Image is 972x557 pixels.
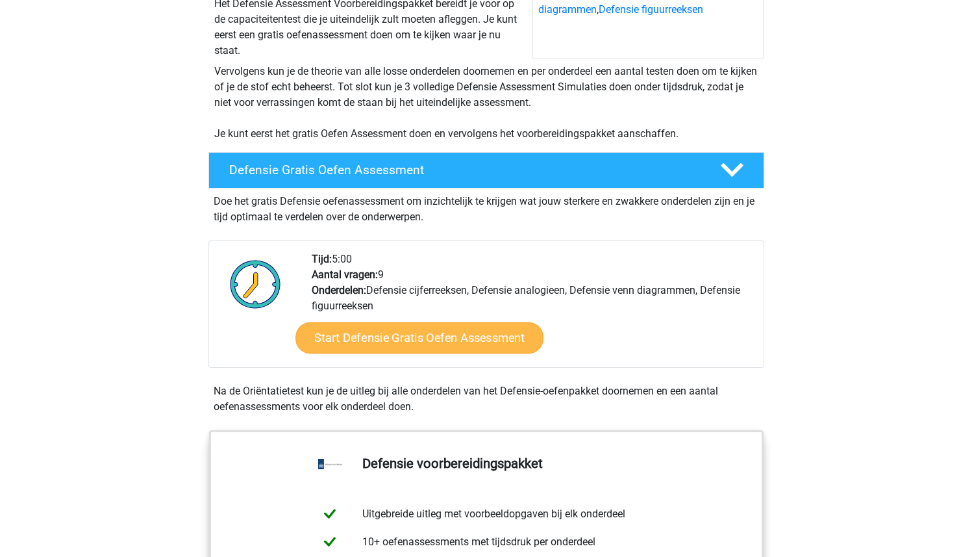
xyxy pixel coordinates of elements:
a: Start Defensie Gratis Oefen Assessment [295,322,543,354]
div: Doe het gratis Defensie oefenassessment om inzichtelijk te krijgen wat jouw sterkere en zwakkere ... [208,188,764,225]
img: Klok [223,252,288,317]
a: Defensie Gratis Oefen Assessment [203,152,769,188]
div: Vervolgens kun je de theorie van alle losse onderdelen doornemen en per onderdeel een aantal test... [209,64,764,142]
b: Onderdelen: [312,284,366,296]
a: Defensie figuurreeksen [599,3,703,16]
b: Tijd: [312,253,332,265]
h4: Defensie Gratis Oefen Assessment [229,162,699,177]
b: Aantal vragen: [312,268,378,281]
div: 5:00 9 Defensie cijferreeksen, Defensie analogieen, Defensie venn diagrammen, Defensie figuurreeksen [302,252,763,367]
div: Na de Oriëntatietest kun je de uitleg bij alle onderdelen van het Defensie-oefenpakket doornemen ... [208,383,764,415]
